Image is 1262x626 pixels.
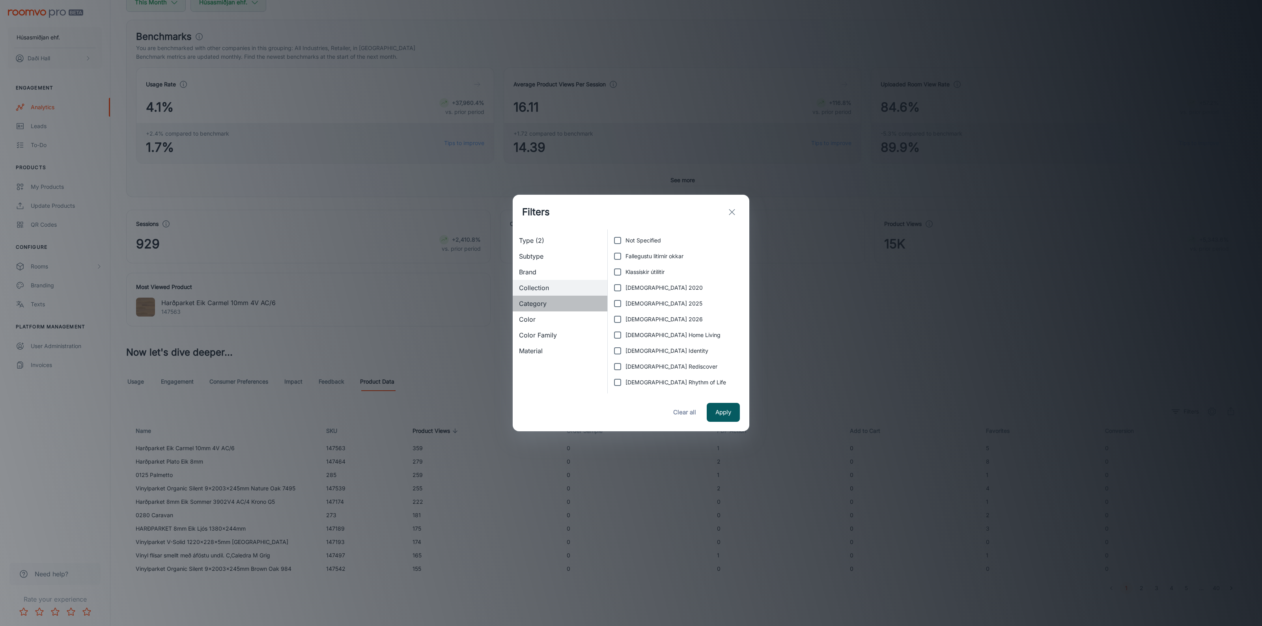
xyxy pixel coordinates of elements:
[625,268,665,276] span: Klassískir útilitir
[513,264,607,280] div: Brand
[519,283,601,293] span: Collection
[707,403,740,422] button: Apply
[625,362,717,371] span: [DEMOGRAPHIC_DATA] Rediscover
[625,236,661,245] span: Not Specified
[625,347,708,355] span: [DEMOGRAPHIC_DATA] Identity
[669,403,700,422] button: Clear all
[519,236,601,245] span: Type (2)
[513,248,607,264] div: Subtype
[625,378,726,387] span: [DEMOGRAPHIC_DATA] Rhythm of Life
[724,204,740,220] button: exit
[519,346,601,356] span: Material
[519,330,601,340] span: Color Family
[513,296,607,311] div: Category
[513,311,607,327] div: Color
[519,252,601,261] span: Subtype
[513,343,607,359] div: Material
[519,267,601,277] span: Brand
[625,283,703,292] span: [DEMOGRAPHIC_DATA] 2020
[519,315,601,324] span: Color
[625,331,721,339] span: [DEMOGRAPHIC_DATA] Home Living
[513,280,607,296] div: Collection
[625,252,683,261] span: Fallegustu litirnir okkar
[625,299,702,308] span: [DEMOGRAPHIC_DATA] 2025
[513,233,607,248] div: Type (2)
[513,327,607,343] div: Color Family
[625,315,703,324] span: [DEMOGRAPHIC_DATA] 2026
[519,299,601,308] span: Category
[522,205,550,219] h1: Filters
